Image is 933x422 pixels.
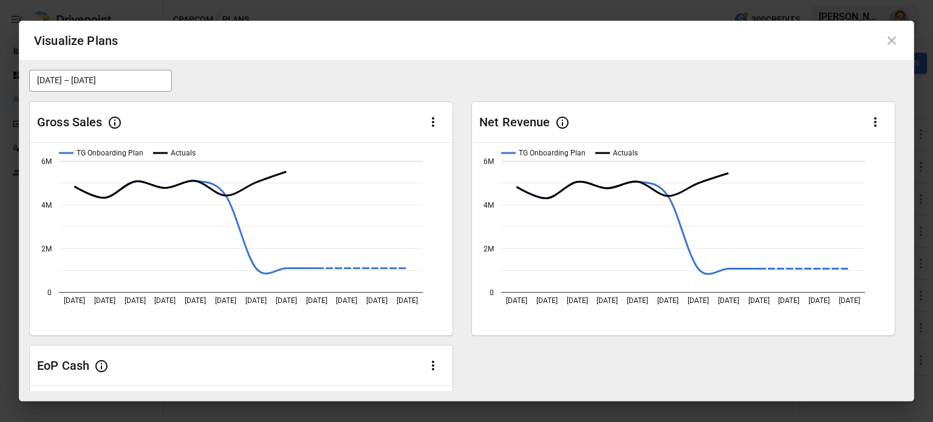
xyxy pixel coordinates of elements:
div: Gross Sales [37,114,103,130]
text: [DATE] [276,296,297,305]
text: [DATE] [64,296,85,305]
text: [DATE] [808,296,830,305]
text: [DATE] [567,296,588,305]
text: 6M [484,157,494,165]
text: Actuals [613,149,638,157]
text: [DATE] [215,296,236,305]
text: [DATE] [185,296,206,305]
text: 4M [484,200,494,209]
text: TG Onboarding Plan [77,149,143,157]
text: [DATE] [688,296,709,305]
text: [DATE] [778,296,799,305]
text: 0 [47,288,52,296]
text: [DATE] [306,296,327,305]
text: TG Onboarding Plan [519,149,586,157]
div: EoP Cash [37,358,89,373]
text: [DATE] [506,296,527,305]
text: [DATE] [154,296,176,305]
text: [DATE] [596,296,618,305]
div: Net Revenue [479,114,550,130]
text: 2M [484,244,494,253]
text: [DATE] [397,296,418,305]
text: [DATE] [748,296,770,305]
text: Actuals [171,149,196,157]
text: [DATE] [336,296,357,305]
text: [DATE] [94,296,115,305]
text: 0 [490,288,494,296]
text: [DATE] [245,296,267,305]
text: [DATE] [125,296,146,305]
text: 2M [41,244,52,253]
text: [DATE] [718,296,739,305]
div: Visualize Plans [34,31,118,50]
text: [DATE] [839,296,860,305]
text: [DATE] [366,296,388,305]
text: 6M [41,157,52,165]
svg: A chart. [472,143,890,335]
text: [DATE] [657,296,678,305]
text: 4M [41,200,52,209]
text: [DATE] [536,296,558,305]
text: [DATE] [627,296,648,305]
svg: A chart. [30,143,448,335]
button: [DATE] – [DATE] [29,70,172,92]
